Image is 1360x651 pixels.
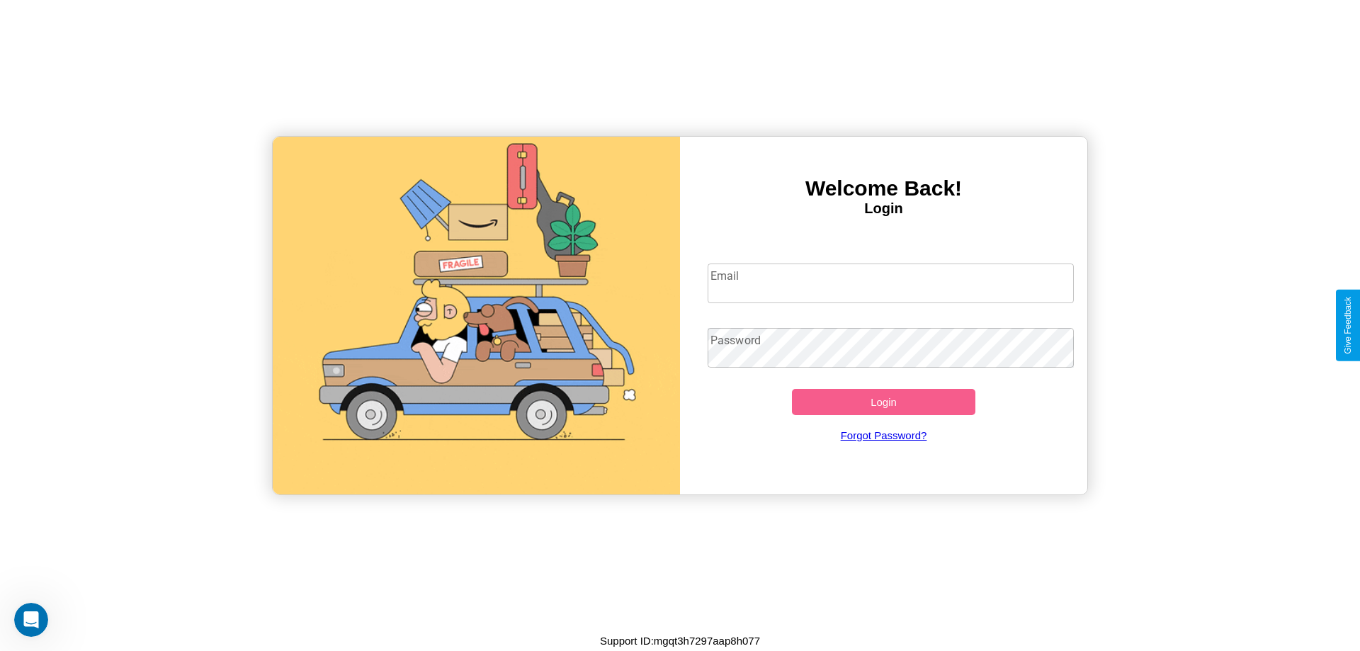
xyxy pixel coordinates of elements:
h4: Login [680,200,1087,217]
p: Support ID: mgqt3h7297aap8h077 [600,631,760,650]
img: gif [273,137,680,494]
h3: Welcome Back! [680,176,1087,200]
a: Forgot Password? [701,415,1067,455]
div: Give Feedback [1343,297,1353,354]
iframe: Intercom live chat [14,603,48,637]
button: Login [792,389,975,415]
